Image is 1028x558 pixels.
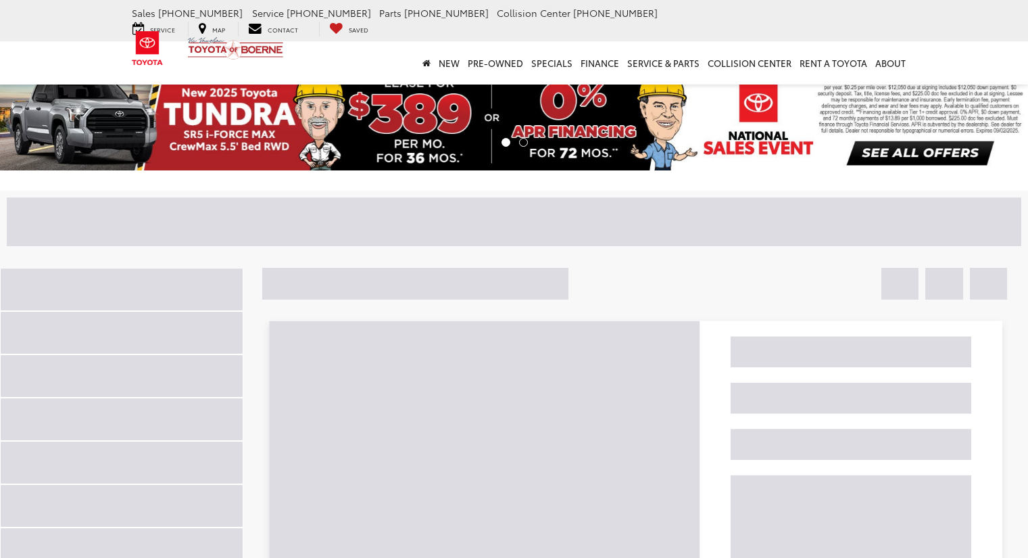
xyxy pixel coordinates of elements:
img: Vic Vaughan Toyota of Boerne [187,37,284,60]
a: About [871,41,910,85]
span: [PHONE_NUMBER] [287,6,371,20]
a: Rent a Toyota [796,41,871,85]
a: Pre-Owned [464,41,527,85]
span: Contact [268,25,298,34]
img: Toyota [122,26,173,70]
span: Service [150,25,175,34]
span: Collision Center [497,6,570,20]
a: Specials [527,41,577,85]
a: Map [188,22,235,37]
span: Map [212,25,225,34]
span: Sales [132,6,155,20]
span: Service [252,6,284,20]
a: Contact [238,22,308,37]
a: My Saved Vehicles [319,22,378,37]
a: Service & Parts: Opens in a new tab [623,41,704,85]
a: Finance [577,41,623,85]
a: New [435,41,464,85]
span: [PHONE_NUMBER] [404,6,489,20]
a: Service [122,22,185,37]
span: Saved [349,25,368,34]
a: Collision Center [704,41,796,85]
span: [PHONE_NUMBER] [158,6,243,20]
a: Home [418,41,435,85]
span: [PHONE_NUMBER] [573,6,658,20]
span: Parts [379,6,401,20]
